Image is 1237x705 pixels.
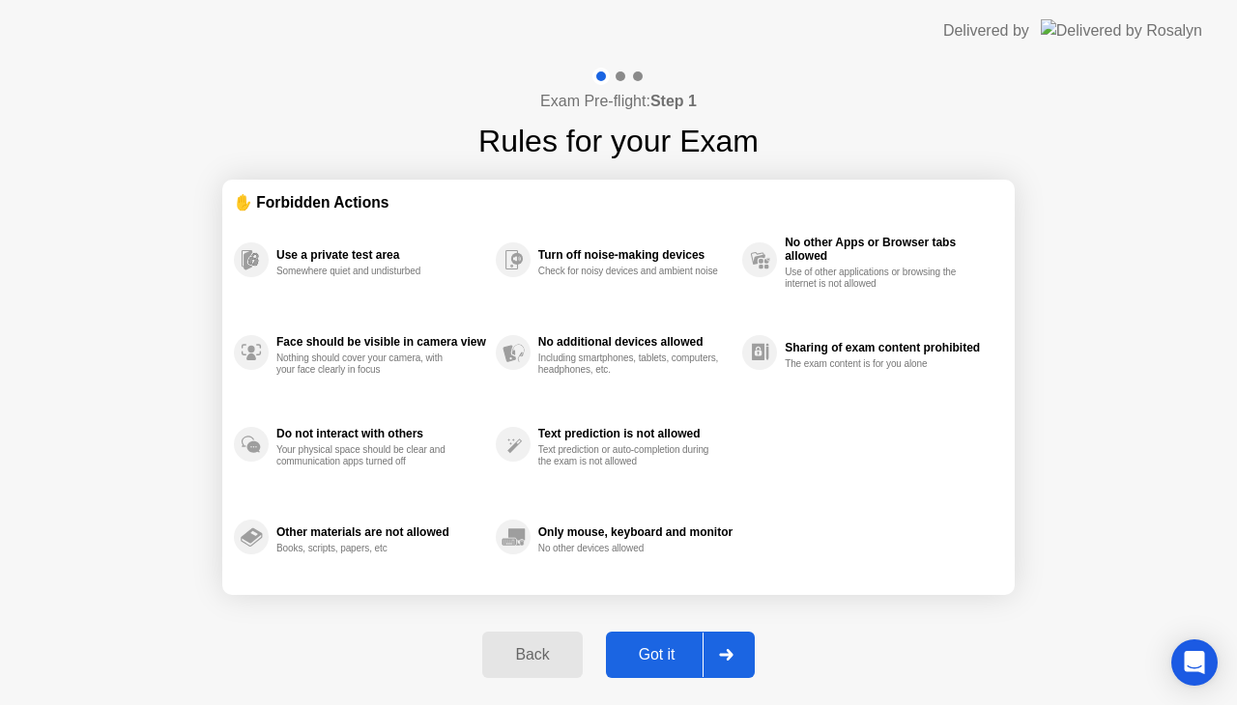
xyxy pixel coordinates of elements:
div: Use of other applications or browsing the internet is not allowed [785,267,967,290]
div: Got it [612,646,703,663]
div: Face should be visible in camera view [276,335,486,349]
div: Delivered by [943,19,1029,42]
img: Delivered by Rosalyn [1041,19,1202,42]
b: Step 1 [650,93,697,109]
div: The exam content is for you alone [785,358,967,370]
div: Somewhere quiet and undisturbed [276,266,459,277]
button: Got it [606,632,755,678]
div: Text prediction is not allowed [538,427,733,440]
div: Only mouse, keyboard and monitor [538,525,733,539]
div: Text prediction or auto-completion during the exam is not allowed [538,444,721,467]
div: Your physical space should be clear and communication apps turned off [276,444,459,467]
div: Books, scripts, papers, etc [276,543,459,554]
div: Including smartphones, tablets, computers, headphones, etc. [538,352,721,376]
div: Do not interact with others [276,427,486,440]
div: Sharing of exam content prohibited [785,341,993,354]
div: ✋ Forbidden Actions [234,191,1003,213]
div: Other materials are not allowed [276,525,486,539]
button: Back [482,632,582,678]
div: Use a private test area [276,248,486,262]
div: Nothing should cover your camera, with your face clearly in focus [276,352,459,376]
div: Check for noisy devices and ambient noise [538,266,721,277]
h1: Rules for your Exam [478,118,759,164]
h4: Exam Pre-flight: [540,90,697,113]
div: Back [488,646,576,663]
div: No other Apps or Browser tabs allowed [785,236,993,263]
div: Open Intercom Messenger [1171,639,1218,686]
div: No additional devices allowed [538,335,733,349]
div: Turn off noise-making devices [538,248,733,262]
div: No other devices allowed [538,543,721,554]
